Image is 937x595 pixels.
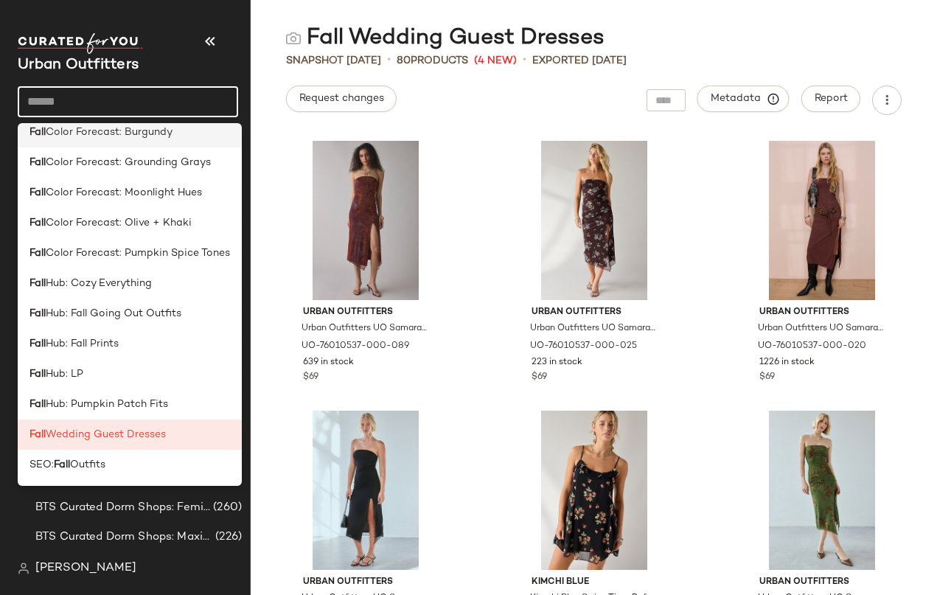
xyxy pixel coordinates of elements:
span: Hub: Pumpkin Patch Fits [46,397,168,412]
span: Wedding Guest Dresses [46,427,166,442]
span: Current Company Name [18,58,139,73]
span: (260) [210,499,242,516]
b: Fall [29,427,46,442]
span: 223 in stock [532,356,582,369]
b: Fall [29,215,46,231]
span: Hub: LP [46,366,83,382]
span: UO-76010537-000-089 [302,340,409,353]
img: 101531259_009_b [520,411,669,570]
img: 76010537_039_b [748,411,896,570]
span: Metadata [710,92,777,105]
img: cfy_white_logo.C9jOOHJF.svg [18,33,143,54]
span: BTS Curated Dorm Shops: Feminine [35,499,210,516]
span: Kimchi Blue [532,576,657,589]
span: SEO: [29,457,54,473]
b: Fall [29,306,46,321]
span: Hub: Fall Prints [46,336,119,352]
span: $69 [759,371,775,384]
div: Products [397,53,468,69]
img: 76010537_001_b [291,411,440,570]
b: Fall [54,457,70,473]
span: Urban Outfitters [303,306,428,319]
span: Urban Outfitters UO Samara Mesh Strapless Midi Dress in [PERSON_NAME] Floral, Women's at Urban Ou... [530,322,655,335]
span: BTS Curated Dorm Shops: Maximalist [35,529,212,546]
span: Report [814,93,848,105]
span: 80 [397,55,411,66]
b: Fall [29,185,46,201]
button: Metadata [697,86,790,112]
p: Exported [DATE] [532,53,627,69]
b: Fall [29,397,46,412]
span: Urban Outfitters [303,576,428,589]
div: Fall Wedding Guest Dresses [286,24,605,53]
b: Fall [29,336,46,352]
span: (4 New) [474,53,517,69]
img: svg%3e [18,563,29,574]
img: 76010537_025_b [520,141,669,300]
span: 639 in stock [303,356,354,369]
b: Fall [29,276,46,291]
b: Fall [29,155,46,170]
button: Report [801,86,860,112]
span: Hub: Cozy Everything [46,276,152,291]
img: 76010537_089_b [291,141,440,300]
img: svg%3e [286,31,301,46]
span: UO-76010537-000-025 [530,340,637,353]
b: Fall [29,246,46,261]
span: Outfits [70,457,105,473]
span: Urban Outfitters UO Samara Mesh Strapless Midi Dress in Brown, Women's at Urban Outfitters [758,322,883,335]
span: (226) [212,529,242,546]
img: 76010537_020_b [748,141,896,300]
span: • [523,52,526,69]
span: Color Forecast: Moonlight Hues [46,185,202,201]
span: Urban Outfitters [759,306,885,319]
span: [PERSON_NAME] [35,560,136,577]
span: Urban Outfitters [532,306,657,319]
b: Fall [29,125,46,140]
span: Color Forecast: Burgundy [46,125,173,140]
span: Color Forecast: Pumpkin Spice Tones [46,246,230,261]
span: $69 [532,371,547,384]
span: $69 [303,371,318,384]
span: Snapshot [DATE] [286,53,381,69]
span: 1226 in stock [759,356,815,369]
span: Urban Outfitters [759,576,885,589]
span: • [387,52,391,69]
span: Color Forecast: Grounding Grays [46,155,211,170]
span: UO-76010537-000-020 [758,340,866,353]
span: Request changes [299,93,384,105]
span: Hub: Fall Going Out Outfits [46,306,181,321]
span: Urban Outfitters UO Samara Mesh Strapless Midi Dress in Orange Red Boho, Women's at Urban Outfitters [302,322,427,335]
button: Request changes [286,86,397,112]
span: Color Forecast: Olive + Khaki [46,215,192,231]
b: Fall [29,366,46,382]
